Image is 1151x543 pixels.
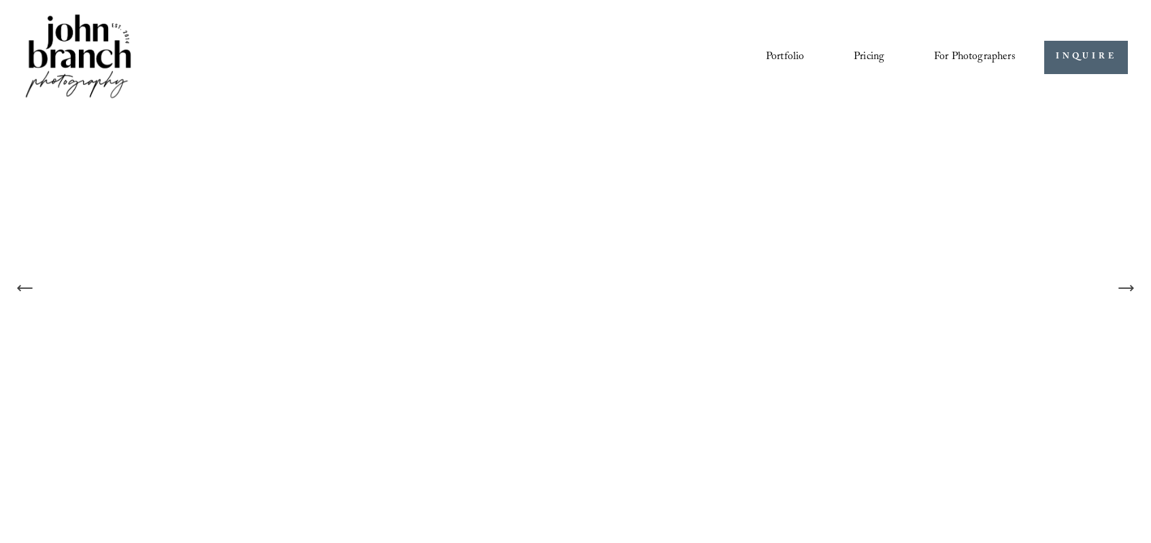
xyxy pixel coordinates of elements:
[854,46,884,69] a: Pricing
[1111,273,1141,303] button: Next Slide
[10,273,40,303] button: Previous Slide
[1044,41,1128,74] a: INQUIRE
[934,47,1016,68] span: For Photographers
[934,46,1016,69] a: folder dropdown
[23,12,133,103] img: John Branch IV Photography
[766,46,804,69] a: Portfolio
